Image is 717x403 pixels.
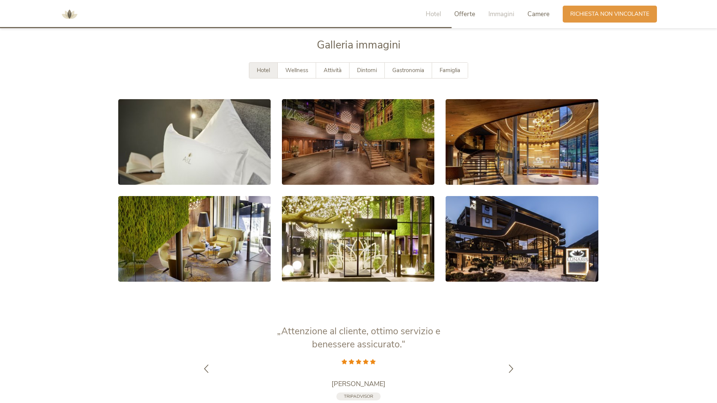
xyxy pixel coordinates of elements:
a: AMONTI & LUNARIS Wellnessresort [58,11,81,17]
a: Tripadvisor [336,392,381,400]
span: Immagini [488,10,514,18]
span: Attività [324,66,342,74]
span: [PERSON_NAME] [331,379,386,388]
span: Richiesta non vincolante [570,10,649,18]
span: Wellness [285,66,308,74]
span: Offerte [454,10,475,18]
span: Famiglia [440,66,460,74]
span: Hotel [426,10,441,18]
span: Hotel [257,66,270,74]
span: Dintorni [357,66,377,74]
span: „Attenzione al cliente, ottimo servizio e benessere assicurato.“ [277,325,440,351]
a: [PERSON_NAME] [265,379,452,389]
span: Gastronomia [392,66,424,74]
span: Camere [527,10,550,18]
span: Tripadvisor [344,393,373,399]
img: AMONTI & LUNARIS Wellnessresort [58,3,81,26]
span: Galleria immagini [317,38,401,52]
